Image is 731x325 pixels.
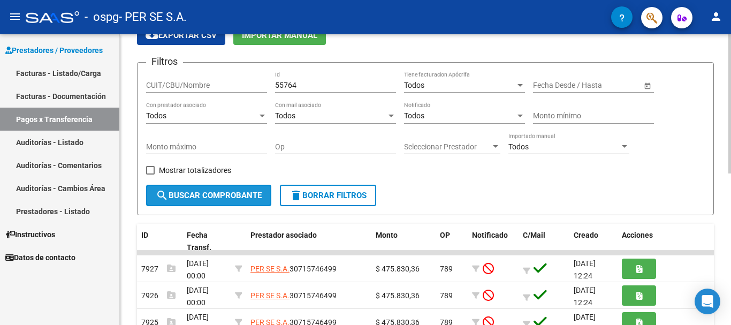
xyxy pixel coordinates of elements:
span: 789 [440,291,453,300]
span: $ 475.830,36 [376,264,420,273]
span: Creado [574,231,598,239]
span: [DATE] 00:00 [187,259,209,280]
mat-icon: person [710,10,722,23]
span: Prestador asociado [250,231,317,239]
span: Acciones [622,231,653,239]
datatable-header-cell: Acciones [618,224,714,259]
span: - PER SE S.A. [119,5,187,29]
span: Notificado [472,231,508,239]
datatable-header-cell: Creado [569,224,618,259]
button: Borrar Filtros [280,185,376,206]
datatable-header-cell: ID [137,224,182,259]
span: [DATE] 12:24 [574,286,596,307]
span: Datos de contacto [5,252,75,263]
span: Importar Manual [242,31,317,40]
span: PER SE S.A. [250,291,290,300]
span: ID [141,231,148,239]
span: 7926 [141,291,176,300]
span: [DATE] 00:00 [187,286,209,307]
span: - ospg [85,5,119,29]
mat-icon: delete [290,189,302,202]
mat-icon: search [156,189,169,202]
mat-icon: cloud_download [146,28,158,41]
span: 7927 [141,264,176,273]
datatable-header-cell: Monto [371,224,436,259]
span: Buscar Comprobante [156,191,262,200]
span: Seleccionar Prestador [404,142,491,152]
datatable-header-cell: Fecha Transf. [182,224,231,259]
datatable-header-cell: OP [436,224,468,259]
datatable-header-cell: Notificado [468,224,519,259]
span: 789 [440,264,453,273]
span: Prestadores / Proveedores [5,44,103,56]
span: 30715746499 [250,264,337,273]
mat-icon: menu [9,10,21,23]
span: Mostrar totalizadores [159,164,231,177]
button: Buscar Comprobante [146,185,271,206]
span: Todos [275,111,295,120]
span: Borrar Filtros [290,191,367,200]
span: Monto [376,231,398,239]
span: Instructivos [5,229,55,240]
span: Todos [146,111,166,120]
input: Start date [533,81,566,90]
span: [DATE] 12:24 [574,259,596,280]
span: Exportar CSV [146,31,217,40]
datatable-header-cell: C/Mail [519,224,569,259]
div: Open Intercom Messenger [695,289,720,314]
span: 30715746499 [250,291,337,300]
button: Open calendar [642,80,653,91]
span: PER SE S.A. [250,264,290,273]
span: Todos [404,81,424,89]
button: Exportar CSV [137,25,225,45]
button: Importar Manual [233,25,326,45]
span: $ 475.830,36 [376,291,420,300]
span: Fecha Transf. [187,231,211,252]
input: End date [575,81,628,90]
datatable-header-cell: Prestador asociado [246,224,371,259]
span: OP [440,231,450,239]
span: C/Mail [523,231,545,239]
span: Todos [404,111,424,120]
span: Todos [508,142,529,151]
h3: Filtros [146,54,183,69]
